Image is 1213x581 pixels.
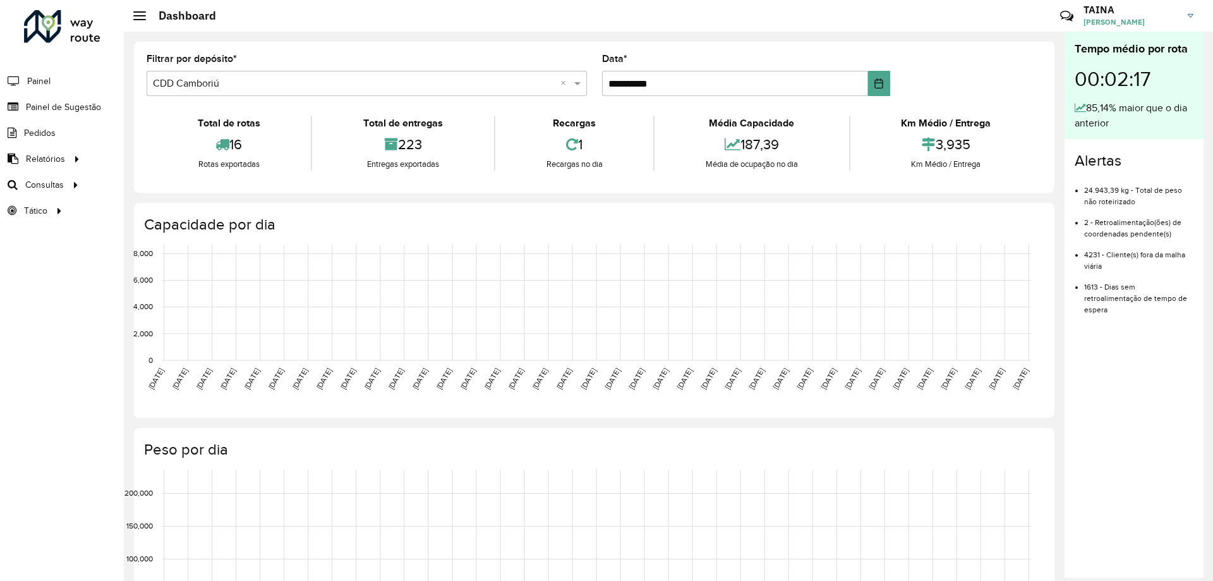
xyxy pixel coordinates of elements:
li: 2 - Retroalimentação(ões) de coordenadas pendente(s) [1084,207,1193,240]
text: [DATE] [627,367,645,391]
text: 0 [148,356,153,364]
text: [DATE] [891,367,910,391]
text: [DATE] [723,367,742,391]
h2: Dashboard [146,9,216,23]
text: [DATE] [243,367,261,391]
h4: Alertas [1075,152,1193,170]
label: Data [602,51,627,66]
div: Km Médio / Entrega [854,158,1039,171]
text: [DATE] [459,367,477,391]
text: [DATE] [291,367,309,391]
h3: TAINA [1083,4,1178,16]
text: 100,000 [126,554,153,563]
text: [DATE] [651,367,670,391]
label: Filtrar por depósito [147,51,237,66]
text: [DATE] [963,367,982,391]
text: [DATE] [867,367,886,391]
text: [DATE] [339,367,357,391]
div: 85,14% maior que o dia anterior [1075,101,1193,131]
text: [DATE] [819,367,838,391]
text: [DATE] [435,367,453,391]
span: Consultas [25,178,64,192]
div: 16 [150,131,308,158]
text: [DATE] [699,367,718,391]
text: [DATE] [747,367,766,391]
span: Painel [27,75,51,88]
div: Recargas [498,116,650,131]
h4: Capacidade por dia [144,216,1042,234]
div: Tempo médio por rota [1075,40,1193,58]
text: [DATE] [939,367,958,391]
text: [DATE] [531,367,549,391]
text: [DATE] [195,367,213,391]
div: 00:02:17 [1075,58,1193,101]
div: 223 [315,131,490,158]
li: 24.943,39 kg - Total de peso não roteirizado [1084,175,1193,207]
text: [DATE] [1011,367,1030,391]
span: Clear all [560,76,571,91]
div: Total de entregas [315,116,490,131]
text: [DATE] [915,367,934,391]
text: [DATE] [555,367,573,391]
div: Média Capacidade [658,116,845,131]
div: Km Médio / Entrega [854,116,1039,131]
span: Relatórios [26,152,65,166]
text: [DATE] [411,367,429,391]
text: [DATE] [507,367,525,391]
text: [DATE] [579,367,597,391]
div: Média de ocupação no dia [658,158,845,171]
text: 2,000 [133,329,153,338]
text: 8,000 [133,249,153,257]
h4: Peso por dia [144,441,1042,459]
div: 187,39 [658,131,845,158]
text: 6,000 [133,276,153,284]
div: Rotas exportadas [150,158,308,171]
div: Entregas exportadas [315,158,490,171]
span: Painel de Sugestão [26,101,101,114]
text: [DATE] [219,367,237,391]
text: [DATE] [771,367,790,391]
span: Tático [24,204,47,217]
div: 3,935 [854,131,1039,158]
text: [DATE] [171,367,189,391]
text: [DATE] [987,367,1006,391]
text: 150,000 [126,522,153,530]
div: 1 [498,131,650,158]
text: 200,000 [124,489,153,498]
button: Choose Date [868,71,890,96]
text: 4,000 [133,303,153,311]
text: [DATE] [387,367,405,391]
text: [DATE] [363,367,381,391]
li: 1613 - Dias sem retroalimentação de tempo de espera [1084,272,1193,315]
text: [DATE] [267,367,285,391]
text: [DATE] [483,367,501,391]
div: Total de rotas [150,116,308,131]
text: [DATE] [315,367,333,391]
span: Pedidos [24,126,56,140]
text: [DATE] [603,367,621,391]
text: [DATE] [795,367,814,391]
text: [DATE] [843,367,862,391]
text: [DATE] [147,367,165,391]
a: Contato Rápido [1053,3,1080,30]
text: [DATE] [675,367,694,391]
span: [PERSON_NAME] [1083,16,1178,28]
li: 4231 - Cliente(s) fora da malha viária [1084,240,1193,272]
div: Recargas no dia [498,158,650,171]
